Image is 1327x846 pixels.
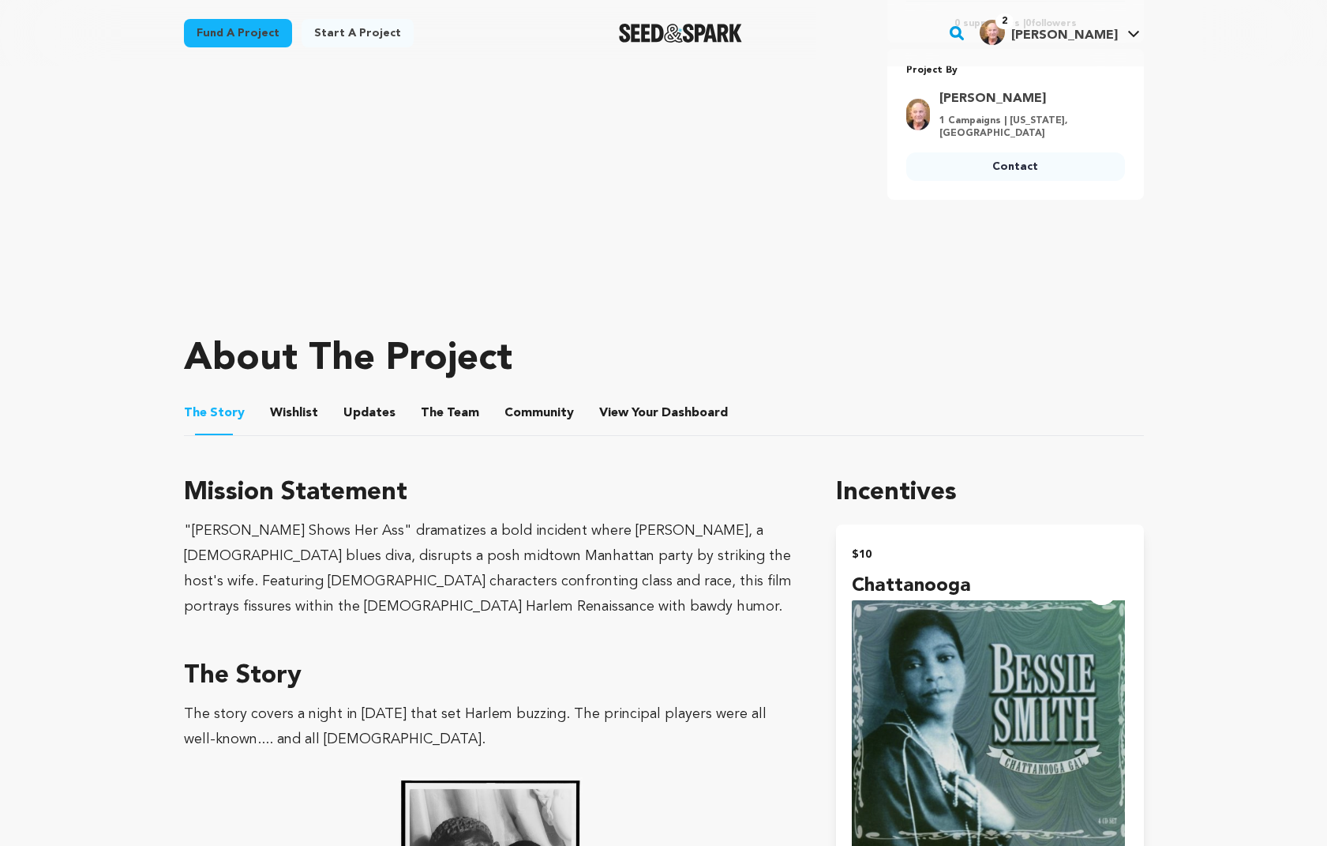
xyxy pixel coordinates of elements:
[977,17,1143,50] span: Robert P.'s Profile
[852,543,1127,566] h2: $10
[852,572,1127,600] h4: Chattanooga
[980,20,1118,45] div: Robert P.'s Profile
[619,24,743,43] a: Seed&Spark Homepage
[662,404,728,423] span: Dashboard
[421,404,444,423] span: The
[906,99,930,130] img: Philipson%20headshot%201.jpg
[184,19,292,47] a: Fund a project
[343,404,395,423] span: Updates
[977,17,1143,45] a: Robert P.'s Profile
[836,474,1143,512] h1: Incentives
[906,62,1125,80] p: Project By
[599,404,731,423] span: Your
[1011,29,1118,42] span: [PERSON_NAME]
[270,404,318,423] span: Wishlist
[184,701,799,752] p: The story covers a night in [DATE] that set Harlem buzzing. The principal players were all well-k...
[939,115,1115,140] p: 1 Campaigns | [US_STATE], [GEOGRAPHIC_DATA]
[302,19,414,47] a: Start a project
[906,152,1125,181] a: Contact
[184,340,512,378] h1: About The Project
[980,20,1005,45] img: Philipson%20headshot%201.jpg
[184,404,207,423] span: The
[995,13,1014,29] span: 2
[421,404,479,423] span: Team
[184,518,799,619] div: "[PERSON_NAME] Shows Her Ass" dramatizes a bold incident where [PERSON_NAME], a [DEMOGRAPHIC_DATA...
[939,89,1115,108] a: Goto Robert Philipson profile
[184,657,799,695] h3: The Story
[619,24,743,43] img: Seed&Spark Logo Dark Mode
[184,404,245,423] span: Story
[599,404,731,423] a: ViewYourDashboard
[184,474,799,512] h3: Mission Statement
[504,404,574,423] span: Community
